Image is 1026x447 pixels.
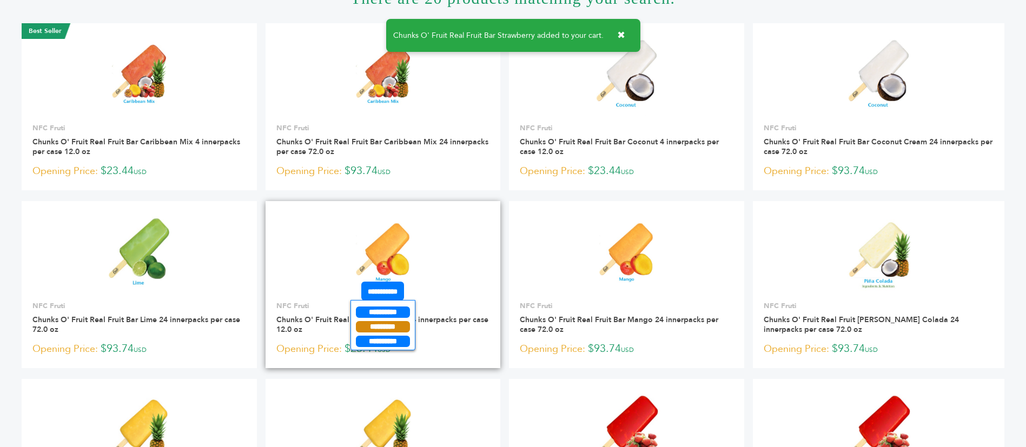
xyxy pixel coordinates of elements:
[599,216,653,293] img: Chunks O' Fruit Real Fruit Bar Mango 24 innerpacks per case 72.0 oz
[276,123,490,133] p: NFC Fruti
[32,137,240,157] a: Chunks O' Fruit Real Fruit Bar Caribbean Mix 4 innerpacks per case 12.0 oz
[520,315,718,335] a: Chunks O' Fruit Real Fruit Bar Mango 24 innerpacks per case 72.0 oz
[848,38,909,116] img: Chunks O' Fruit Real Fruit Bar Coconut Cream 24 innerpacks per case 72.0 oz
[32,301,246,311] p: NFC Fruti
[134,168,147,176] span: USD
[109,216,169,293] img: Chunks O' Fruit Real Fruit Bar Lime 24 innerpacks per case 72.0 oz
[764,137,992,157] a: Chunks O' Fruit Real Fruit Bar Coconut Cream 24 innerpacks per case 72.0 oz
[520,164,585,178] span: Opening Price:
[356,216,410,293] img: Chunks O' Fruit Real Fruit Bar Mango 4 innerpacks per case 12.0 oz
[764,301,994,311] p: NFC Fruti
[596,38,657,116] img: Chunks O' Fruit Real Fruit Bar Coconut 4 innerpacks per case 12.0 oz
[764,315,959,335] a: Chunks O' Fruit Real Fruit [PERSON_NAME] Colada 24 innerpacks per case 72.0 oz
[32,341,246,357] p: $93.74
[32,342,98,356] span: Opening Price:
[520,163,733,179] p: $23.44
[276,341,490,357] p: $23.44
[764,164,829,178] span: Opening Price:
[32,123,246,133] p: NFC Fruti
[112,38,166,116] img: Chunks O' Fruit Real Fruit Bar Caribbean Mix 4 innerpacks per case 12.0 oz
[520,342,585,356] span: Opening Price:
[276,342,342,356] span: Opening Price:
[520,123,733,133] p: NFC Fruti
[520,341,733,357] p: $93.74
[621,168,634,176] span: USD
[276,164,342,178] span: Opening Price:
[378,168,390,176] span: USD
[276,301,490,311] p: NFC Fruti
[393,32,604,39] span: Chunks O' Fruit Real Fruit Bar Strawberry added to your cart.
[865,345,878,354] span: USD
[609,24,633,46] button: ✖
[276,315,488,335] a: Chunks O' Fruit Real Fruit Bar Mango 4 innerpacks per case 12.0 oz
[356,38,410,116] img: Chunks O' Fruit Real Fruit Bar Caribbean Mix 24 innerpacks per case 72.0 oz
[276,163,490,179] p: $93.74
[32,164,98,178] span: Opening Price:
[32,315,240,335] a: Chunks O' Fruit Real Fruit Bar Lime 24 innerpacks per case 72.0 oz
[32,163,246,179] p: $23.44
[520,137,719,157] a: Chunks O' Fruit Real Fruit Bar Coconut 4 innerpacks per case 12.0 oz
[764,163,994,179] p: $93.74
[865,168,878,176] span: USD
[621,345,634,354] span: USD
[276,137,488,157] a: Chunks O' Fruit Real Fruit Bar Caribbean Mix 24 innerpacks per case 72.0 oz
[764,341,994,357] p: $93.74
[134,345,147,354] span: USD
[520,301,733,311] p: NFC Fruti
[378,345,390,354] span: USD
[764,342,829,356] span: Opening Price:
[764,123,994,133] p: NFC Fruti
[847,216,910,293] img: Chunks O' Fruit Real Fruit Bar Pina Colada 24 innerpacks per case 72.0 oz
